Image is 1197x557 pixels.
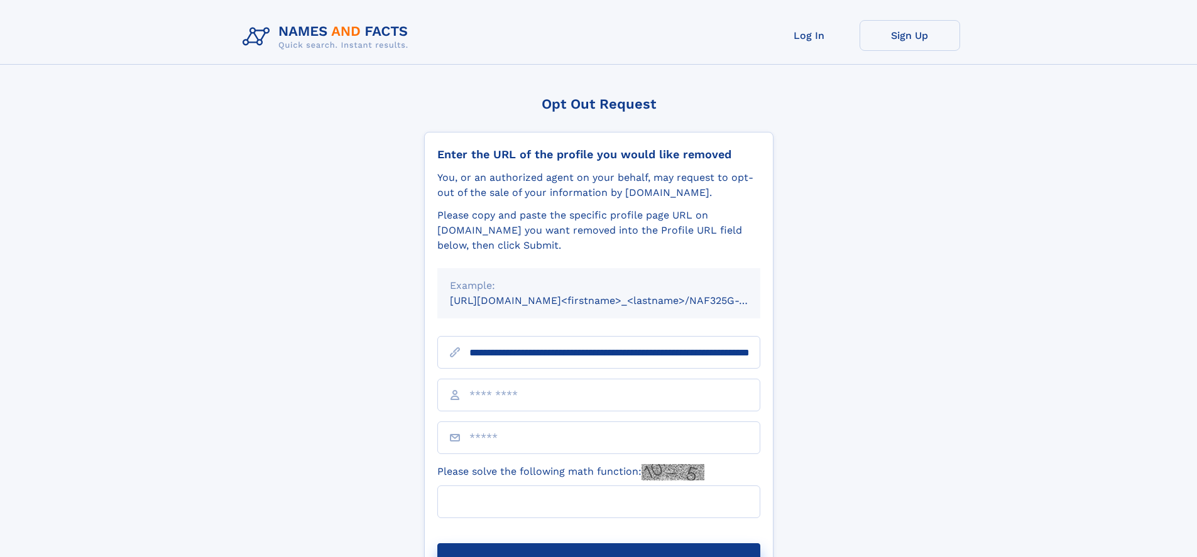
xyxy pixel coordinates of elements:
[238,20,418,54] img: Logo Names and Facts
[424,96,773,112] div: Opt Out Request
[860,20,960,51] a: Sign Up
[450,295,784,306] small: [URL][DOMAIN_NAME]<firstname>_<lastname>/NAF325G-xxxxxxxx
[759,20,860,51] a: Log In
[437,170,760,200] div: You, or an authorized agent on your behalf, may request to opt-out of the sale of your informatio...
[437,208,760,253] div: Please copy and paste the specific profile page URL on [DOMAIN_NAME] you want removed into the Pr...
[437,464,704,480] label: Please solve the following math function:
[437,148,760,161] div: Enter the URL of the profile you would like removed
[450,278,748,293] div: Example:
